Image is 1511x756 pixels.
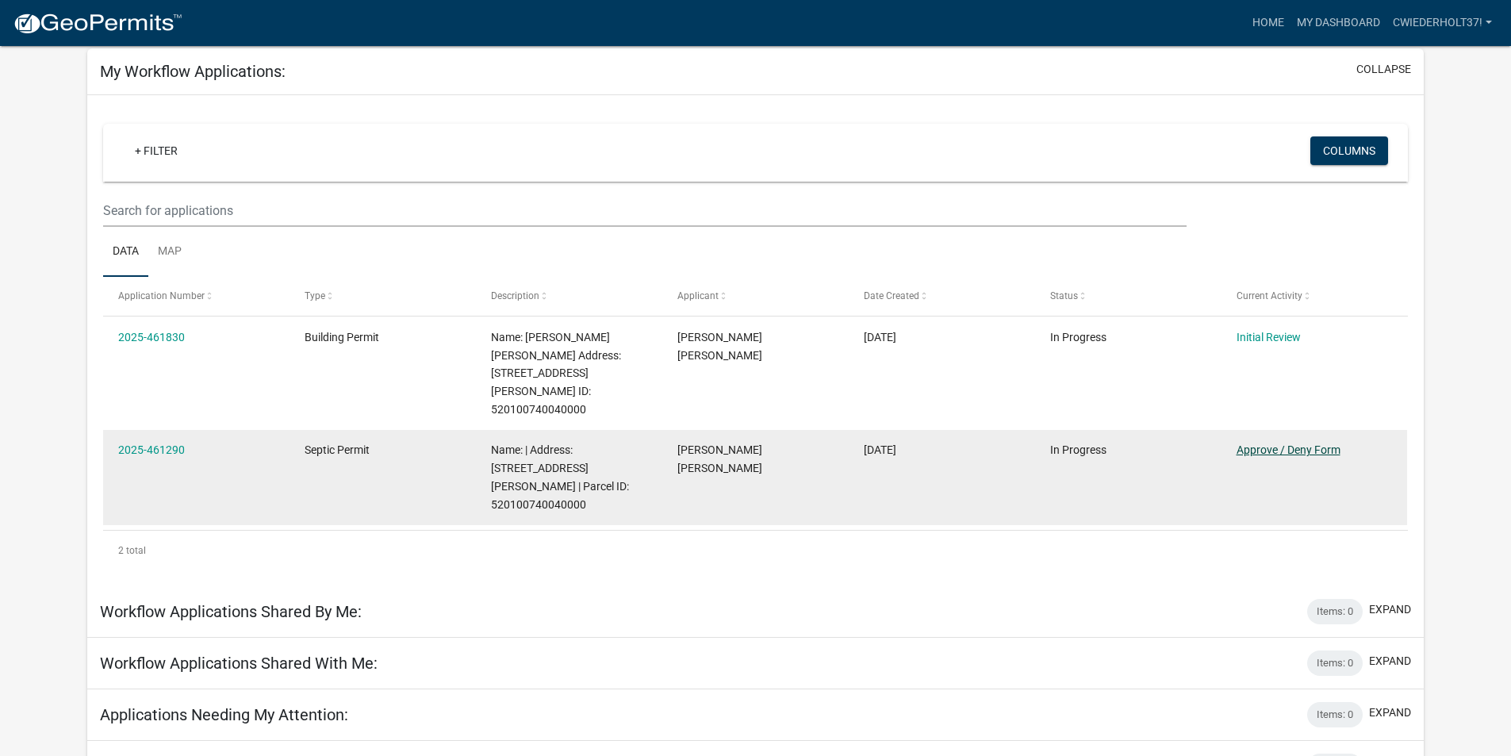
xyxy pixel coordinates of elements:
div: collapse [87,95,1424,585]
span: Building Permit [305,331,379,343]
span: Colby Alan Wiederholt [677,331,762,362]
button: Columns [1310,136,1388,165]
button: expand [1369,653,1411,670]
a: + Filter [122,136,190,165]
div: Items: 0 [1307,599,1363,624]
span: Type [305,290,325,301]
h5: Workflow Applications Shared With Me: [100,654,378,673]
span: Name: | Address: 2331 CLARK TOWER RD | Parcel ID: 520100740040000 [491,443,629,510]
datatable-header-cell: Current Activity [1221,277,1407,315]
div: 2 total [103,531,1408,570]
datatable-header-cell: Status [1034,277,1221,315]
span: Septic Permit [305,443,370,456]
span: 08/08/2025 [864,443,896,456]
span: Status [1050,290,1078,301]
h5: My Workflow Applications: [100,62,286,81]
span: In Progress [1050,331,1106,343]
span: Name: Colby Alan Wiederholt Address: 2331 CLARK TOWER RD Parcel ID: 520100740040000 [491,331,621,416]
h5: Applications Needing My Attention: [100,705,348,724]
span: Current Activity [1237,290,1302,301]
span: Applicant [677,290,719,301]
span: Colby Alan Wiederholt [677,443,762,474]
h5: Workflow Applications Shared By Me: [100,602,362,621]
div: Items: 0 [1307,650,1363,676]
button: collapse [1356,61,1411,78]
button: expand [1369,704,1411,721]
datatable-header-cell: Date Created [849,277,1035,315]
a: Initial Review [1237,331,1301,343]
a: My Dashboard [1290,8,1386,38]
a: Home [1246,8,1290,38]
a: Map [148,227,191,278]
span: In Progress [1050,443,1106,456]
button: expand [1369,601,1411,618]
a: CWiederholt37! [1386,8,1498,38]
span: Date Created [864,290,919,301]
input: Search for applications [103,194,1186,227]
datatable-header-cell: Applicant [662,277,849,315]
a: 2025-461290 [118,443,185,456]
span: Description [491,290,539,301]
datatable-header-cell: Type [290,277,476,315]
a: 2025-461830 [118,331,185,343]
a: Data [103,227,148,278]
datatable-header-cell: Description [476,277,662,315]
a: Approve / Deny Form [1237,443,1340,456]
span: Application Number [118,290,205,301]
span: 08/11/2025 [864,331,896,343]
datatable-header-cell: Application Number [103,277,290,315]
div: Items: 0 [1307,702,1363,727]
